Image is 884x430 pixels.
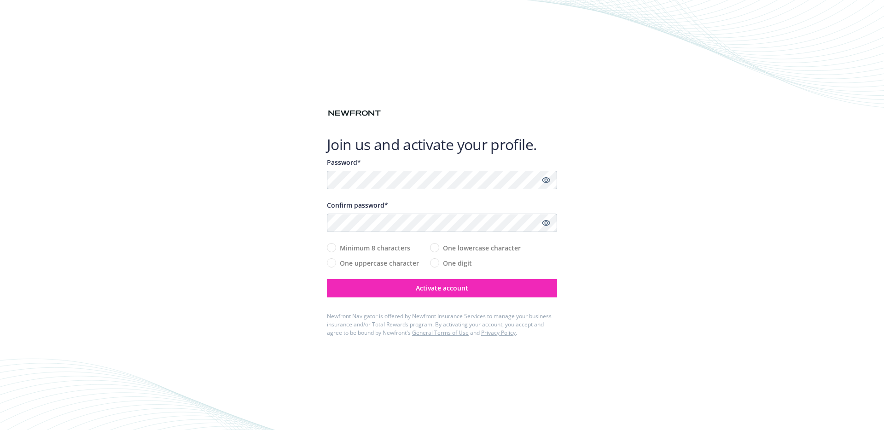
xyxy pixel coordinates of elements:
div: Newfront Navigator is offered by Newfront Insurance Services to manage your business insurance an... [327,312,557,337]
span: Minimum 8 characters [340,243,410,253]
a: Show password [541,174,552,186]
input: Confirm your unique password... [327,214,557,232]
span: Activate account [416,284,468,292]
button: Activate account [327,279,557,297]
input: Enter a unique password... [327,171,557,189]
h1: Join us and activate your profile. [327,135,557,154]
img: Newfront logo [327,108,382,118]
a: General Terms of Use [412,329,469,337]
span: Confirm password* [327,201,388,209]
span: One digit [443,258,472,268]
span: Password* [327,158,361,167]
span: One uppercase character [340,258,419,268]
a: Privacy Policy [481,329,516,337]
a: Show password [541,217,552,228]
span: One lowercase character [443,243,521,253]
